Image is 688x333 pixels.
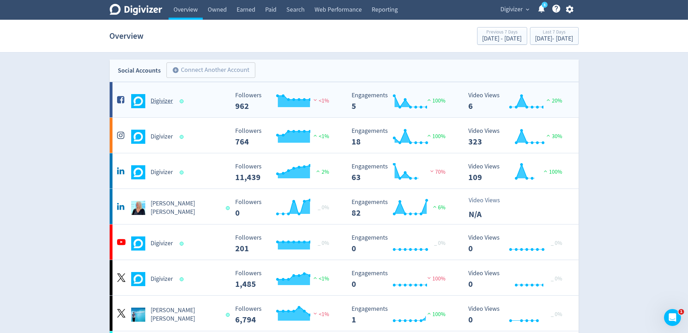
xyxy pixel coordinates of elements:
[426,311,446,318] span: 100%
[469,196,509,205] p: Video Views
[131,201,145,215] img: Emma Lo Russo undefined
[426,97,446,104] span: 100%
[179,242,185,246] span: Data last synced: 23 Sep 2025, 3:02pm (AEST)
[551,275,562,282] span: _ 0%
[312,133,319,138] img: positive-performance.svg
[664,309,681,326] iframe: Intercom live chat
[312,275,319,280] img: positive-performance.svg
[542,2,548,8] a: 5
[131,165,145,179] img: Digivizer undefined
[545,133,552,138] img: positive-performance.svg
[179,99,185,103] span: Data last synced: 23 Sep 2025, 2:01am (AEST)
[465,128,571,146] svg: Video Views 323
[530,27,579,45] button: Last 7 Days[DATE]- [DATE]
[469,208,509,221] p: N/A
[151,132,173,141] h5: Digivizer
[348,163,454,182] svg: Engagements 63
[131,308,145,322] img: Emma Lo Russo undefined
[482,36,522,42] div: [DATE] - [DATE]
[232,270,337,289] svg: Followers ---
[110,153,579,189] a: Digivizer undefinedDigivizer Followers --- Followers 11,439 2% Engagements 63 Engagements 63 70% ...
[426,133,446,140] span: 100%
[110,25,144,47] h1: Overview
[535,30,573,36] div: Last 7 Days
[465,270,571,289] svg: Video Views 0
[477,27,527,45] button: Previous 7 Days[DATE] - [DATE]
[542,168,549,174] img: positive-performance.svg
[166,62,255,78] button: Connect Another Account
[315,168,322,174] img: positive-performance.svg
[151,97,173,105] h5: Digivizer
[179,171,185,174] span: Data last synced: 23 Sep 2025, 10:02am (AEST)
[312,97,329,104] span: <1%
[465,92,571,111] svg: Video Views 6
[110,296,579,331] a: Emma Lo Russo undefined[PERSON_NAME] [PERSON_NAME] Followers --- Followers 6,794 <1% Engagements ...
[348,270,454,289] svg: Engagements 0
[348,306,454,324] svg: Engagements 1
[545,97,562,104] span: 20%
[312,275,329,282] span: <1%
[151,239,173,248] h5: Digivizer
[151,168,173,177] h5: Digivizer
[426,275,433,280] img: negative-performance.svg
[232,234,337,253] svg: Followers ---
[543,2,545,7] text: 5
[312,311,329,318] span: <1%
[312,311,319,316] img: negative-performance.svg
[226,313,232,317] span: Data last synced: 23 Sep 2025, 12:02pm (AEST)
[110,82,579,117] a: Digivizer undefinedDigivizer Followers --- Followers 962 <1% Engagements 5 Engagements 5 100% Vid...
[501,4,523,15] span: Digivizer
[110,118,579,153] a: Digivizer undefinedDigivizer Followers --- Followers 764 <1% Engagements 18 Engagements 18 100% V...
[161,63,255,78] a: Connect Another Account
[110,260,579,295] a: Digivizer undefinedDigivizer Followers --- Followers 1,485 <1% Engagements 0 Engagements 0 100% V...
[551,311,562,318] span: _ 0%
[551,240,562,247] span: _ 0%
[226,206,232,210] span: Data last synced: 23 Sep 2025, 10:02am (AEST)
[465,234,571,253] svg: Video Views 0
[151,306,220,323] h5: [PERSON_NAME] [PERSON_NAME]
[131,272,145,286] img: Digivizer undefined
[348,234,454,253] svg: Engagements 0
[678,309,684,315] span: 1
[151,199,220,216] h5: [PERSON_NAME] [PERSON_NAME]
[431,204,446,211] span: 6%
[348,92,454,111] svg: Engagements 5
[525,6,531,13] span: expand_more
[498,4,531,15] button: Digivizer
[172,67,179,74] span: add_circle
[426,275,446,282] span: 100%
[232,92,337,111] svg: Followers ---
[179,135,185,139] span: Data last synced: 23 Sep 2025, 2:01am (AEST)
[535,36,573,42] div: [DATE] - [DATE]
[431,204,438,209] img: positive-performance.svg
[232,306,337,324] svg: Followers ---
[232,128,337,146] svg: Followers ---
[426,311,433,316] img: positive-performance.svg
[312,133,329,140] span: <1%
[318,204,329,211] span: _ 0%
[348,128,454,146] svg: Engagements 18
[315,168,329,175] span: 2%
[545,133,562,140] span: 30%
[428,168,436,174] img: negative-performance.svg
[131,236,145,251] img: Digivizer undefined
[232,199,337,217] svg: Followers ---
[482,30,522,36] div: Previous 7 Days
[312,97,319,103] img: negative-performance.svg
[118,66,161,76] div: Social Accounts
[542,168,562,175] span: 100%
[110,224,579,260] a: Digivizer undefinedDigivizer Followers --- _ 0% Followers 201 Engagements 0 Engagements 0 _ 0% Vi...
[179,277,185,281] span: Data last synced: 22 Sep 2025, 8:01pm (AEST)
[151,275,173,283] h5: Digivizer
[131,94,145,108] img: Digivizer undefined
[434,240,446,247] span: _ 0%
[348,199,454,217] svg: Engagements 82
[545,97,552,103] img: positive-performance.svg
[232,163,337,182] svg: Followers ---
[131,130,145,144] img: Digivizer undefined
[465,306,571,324] svg: Video Views 0
[428,168,446,175] span: 70%
[110,189,579,224] a: Emma Lo Russo undefined[PERSON_NAME] [PERSON_NAME] Followers --- _ 0% Followers 0 Engagements 82 ...
[426,133,433,138] img: positive-performance.svg
[318,240,329,247] span: _ 0%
